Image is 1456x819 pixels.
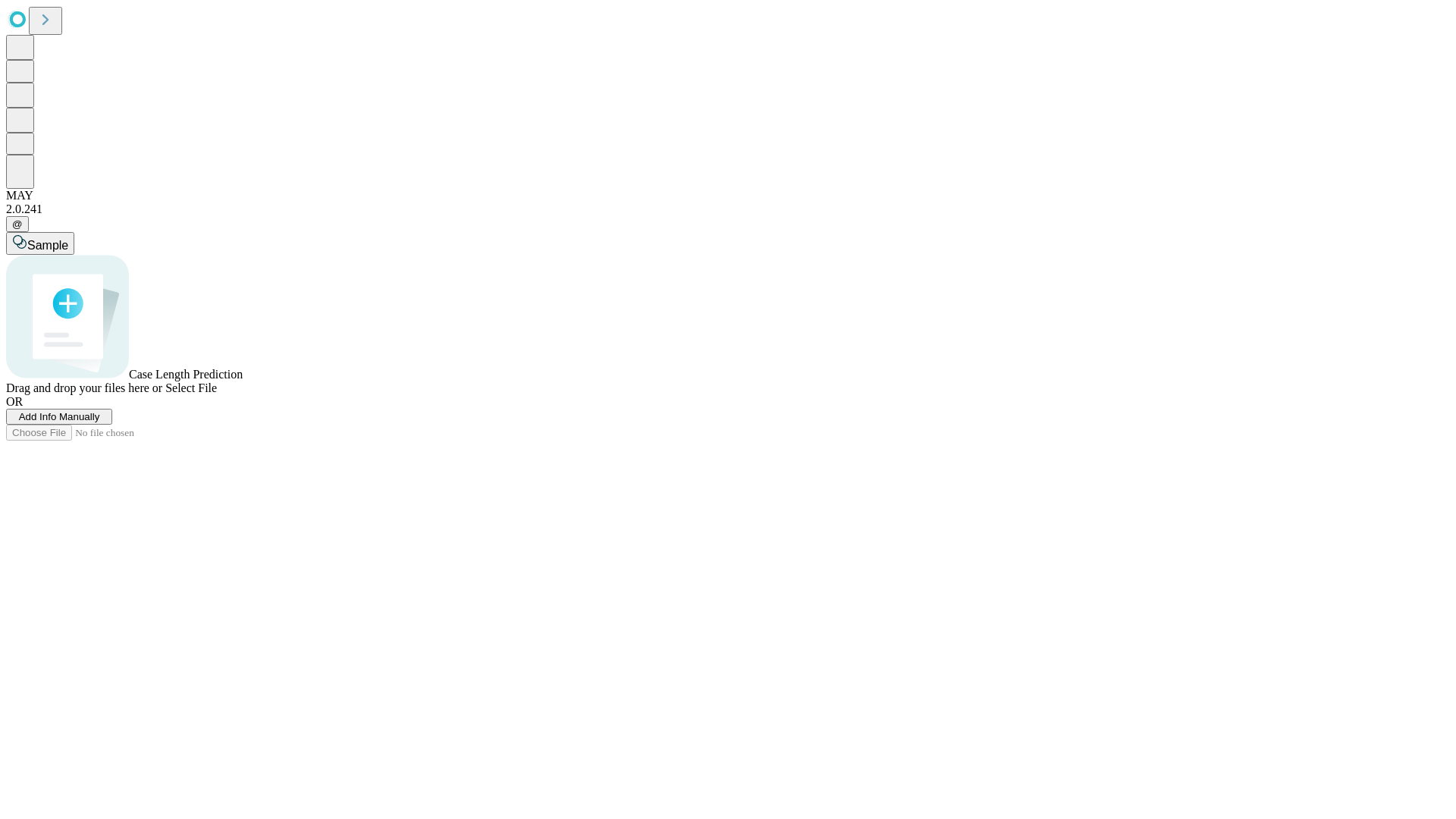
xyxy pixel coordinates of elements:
div: MAY [6,189,1450,202]
button: Sample [6,232,74,255]
span: Select File [165,381,217,394]
span: OR [6,395,23,408]
button: Add Info Manually [6,409,112,425]
button: @ [6,216,29,232]
span: Add Info Manually [19,411,100,422]
span: Drag and drop your files here or [6,381,162,394]
div: 2.0.241 [6,202,1450,216]
span: @ [12,218,23,230]
span: Sample [27,239,68,252]
span: Case Length Prediction [129,368,243,381]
